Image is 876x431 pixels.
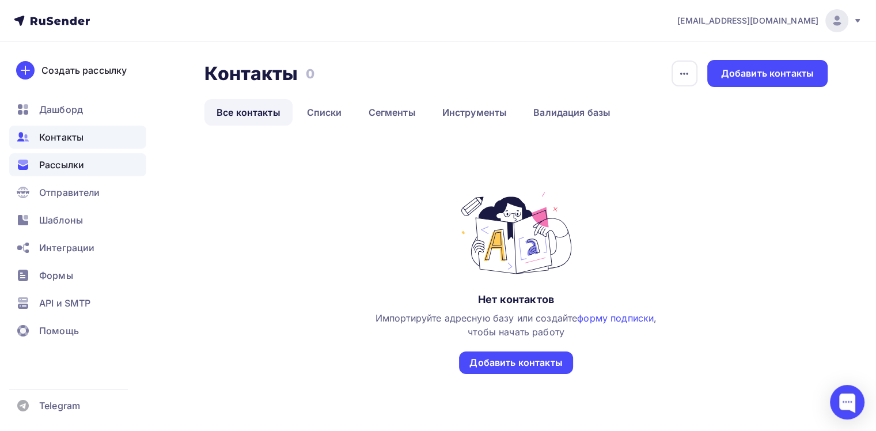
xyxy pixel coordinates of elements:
[39,186,100,199] span: Отправители
[39,399,80,413] span: Telegram
[39,213,83,227] span: Шаблоны
[39,296,90,310] span: API и SMTP
[295,99,354,126] a: Списки
[677,9,862,32] a: [EMAIL_ADDRESS][DOMAIN_NAME]
[39,241,94,255] span: Интеграции
[577,312,654,324] a: форму подписки
[204,99,293,126] a: Все контакты
[9,153,146,176] a: Рассылки
[39,269,73,282] span: Формы
[9,126,146,149] a: Контакты
[204,62,298,85] h2: Контакты
[9,181,146,204] a: Отправители
[9,264,146,287] a: Формы
[677,15,818,27] span: [EMAIL_ADDRESS][DOMAIN_NAME]
[430,99,519,126] a: Инструменты
[39,158,84,172] span: Рассылки
[39,130,84,144] span: Контакты
[357,99,428,126] a: Сегменты
[721,67,814,80] div: Добавить контакты
[39,324,79,338] span: Помощь
[376,312,657,338] span: Импортируйте адресную базу или создайте , чтобы начать работу
[9,209,146,232] a: Шаблоны
[41,63,127,77] div: Создать рассылку
[9,98,146,121] a: Дашборд
[478,293,554,307] div: Нет контактов
[469,356,562,369] div: Добавить контакты
[306,66,314,82] h3: 0
[521,99,623,126] a: Валидация базы
[39,103,83,116] span: Дашборд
